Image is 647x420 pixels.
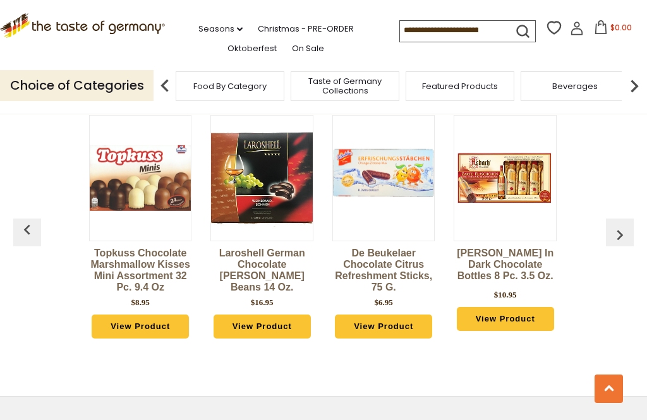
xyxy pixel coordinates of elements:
[92,315,189,339] a: View Product
[251,296,274,309] div: $16.95
[214,315,311,339] a: View Product
[332,248,435,293] a: De Beukelaer Chocolate Citrus Refreshment Sticks, 75 g.
[454,248,557,285] a: [PERSON_NAME] in Dark Chocolate Bottles 8 pc. 3.5 oz.
[375,296,393,309] div: $6.95
[610,22,632,33] span: $0.00
[193,81,267,91] a: Food By Category
[211,127,313,229] img: Laroshell German Chocolate Brandy Beans 14 oz.
[198,22,243,36] a: Seasons
[294,76,396,95] a: Taste of Germany Collections
[17,220,37,240] img: previous arrow
[622,73,647,99] img: next arrow
[90,145,191,211] img: Topkuss Chocolate Marshmallow Kisses Mini Assortment 32 pc. 9.4 oz
[292,42,324,56] a: On Sale
[454,127,556,229] img: Asbach Brandy in Dark Chocolate Bottles 8 pc. 3.5 oz.
[457,307,554,331] a: View Product
[335,315,432,339] a: View Product
[258,22,354,36] a: Christmas - PRE-ORDER
[552,81,598,91] a: Beverages
[586,20,640,39] button: $0.00
[610,225,630,245] img: previous arrow
[210,248,313,293] a: Laroshell German Chocolate [PERSON_NAME] Beans 14 oz.
[131,296,150,309] div: $8.95
[89,248,192,293] a: Topkuss Chocolate Marshmallow Kisses Mini Assortment 32 pc. 9.4 oz
[422,81,498,91] a: Featured Products
[152,73,178,99] img: previous arrow
[333,127,435,229] img: De Beukelaer Chocolate Citrus Refreshment Sticks, 75 g.
[494,289,517,301] div: $10.95
[227,42,277,56] a: Oktoberfest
